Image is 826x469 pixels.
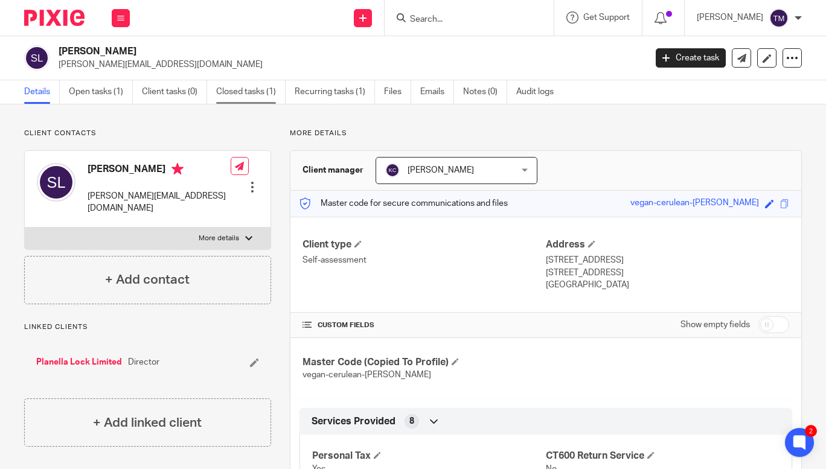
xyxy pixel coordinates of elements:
[408,166,474,174] span: [PERSON_NAME]
[303,254,546,266] p: Self-assessment
[295,80,375,104] a: Recurring tasks (1)
[303,371,431,379] span: vegan-cerulean-[PERSON_NAME]
[290,129,802,138] p: More details
[420,80,454,104] a: Emails
[769,8,789,28] img: svg%3E
[546,254,789,266] p: [STREET_ADDRESS]
[303,164,363,176] h3: Client manager
[128,356,159,368] span: Director
[142,80,207,104] a: Client tasks (0)
[385,163,400,177] img: svg%3E
[303,238,546,251] h4: Client type
[69,80,133,104] a: Open tasks (1)
[312,415,395,428] span: Services Provided
[463,80,507,104] a: Notes (0)
[409,14,517,25] input: Search
[546,450,780,462] h4: CT600 Return Service
[24,10,85,26] img: Pixie
[546,267,789,279] p: [STREET_ADDRESS]
[88,163,231,178] h4: [PERSON_NAME]
[24,129,271,138] p: Client contacts
[59,59,638,71] p: [PERSON_NAME][EMAIL_ADDRESS][DOMAIN_NAME]
[583,13,630,22] span: Get Support
[312,450,546,462] h4: Personal Tax
[546,279,789,291] p: [GEOGRAPHIC_DATA]
[88,190,231,215] p: [PERSON_NAME][EMAIL_ADDRESS][DOMAIN_NAME]
[516,80,563,104] a: Audit logs
[299,197,508,209] p: Master code for secure communications and files
[697,11,763,24] p: [PERSON_NAME]
[37,163,75,202] img: svg%3E
[105,270,190,289] h4: + Add contact
[24,45,50,71] img: svg%3E
[24,322,271,332] p: Linked clients
[303,321,546,330] h4: CUSTOM FIELDS
[680,319,750,331] label: Show empty fields
[303,356,546,369] h4: Master Code (Copied To Profile)
[59,45,522,58] h2: [PERSON_NAME]
[93,413,202,432] h4: + Add linked client
[216,80,286,104] a: Closed tasks (1)
[36,356,122,368] a: Planella Lock Limited
[630,197,759,211] div: vegan-cerulean-[PERSON_NAME]
[409,415,414,427] span: 8
[546,238,789,251] h4: Address
[384,80,411,104] a: Files
[656,48,726,68] a: Create task
[199,234,239,243] p: More details
[24,80,60,104] a: Details
[171,163,184,175] i: Primary
[805,425,817,437] div: 2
